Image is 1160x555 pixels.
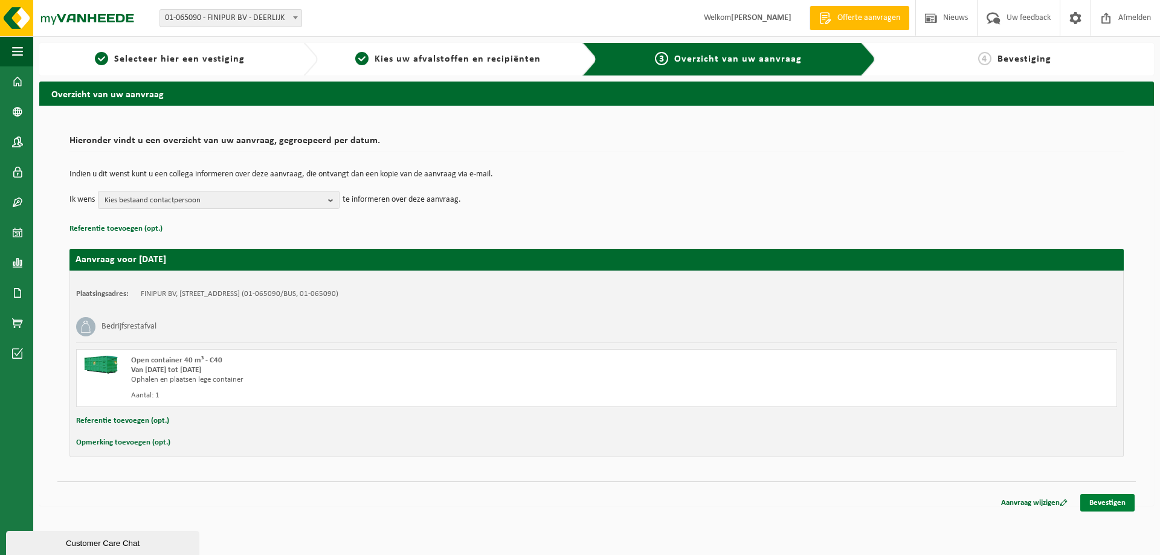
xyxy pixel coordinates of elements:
[978,52,991,65] span: 4
[992,494,1077,512] a: Aanvraag wijzigen
[69,221,163,237] button: Referentie toevoegen (opt.)
[355,52,369,65] span: 2
[159,9,302,27] span: 01-065090 - FINIPUR BV - DEERLIJK
[69,191,95,209] p: Ik wens
[83,356,119,374] img: HK-XC-40-GN-00.png
[6,528,202,555] iframe: chat widget
[1080,494,1135,512] a: Bevestigen
[343,191,461,209] p: te informeren over deze aanvraag.
[131,366,201,374] strong: Van [DATE] tot [DATE]
[324,52,572,66] a: 2Kies uw afvalstoffen en recipiënten
[674,54,802,64] span: Overzicht van uw aanvraag
[76,435,170,451] button: Opmerking toevoegen (opt.)
[95,52,108,65] span: 1
[101,317,156,336] h3: Bedrijfsrestafval
[375,54,541,64] span: Kies uw afvalstoffen en recipiënten
[131,391,645,400] div: Aantal: 1
[76,290,129,298] strong: Plaatsingsadres:
[655,52,668,65] span: 3
[45,52,294,66] a: 1Selecteer hier een vestiging
[731,13,791,22] strong: [PERSON_NAME]
[141,289,338,299] td: FINIPUR BV, [STREET_ADDRESS] (01-065090/BUS, 01-065090)
[98,191,340,209] button: Kies bestaand contactpersoon
[69,170,1124,179] p: Indien u dit wenst kunt u een collega informeren over deze aanvraag, die ontvangt dan een kopie v...
[810,6,909,30] a: Offerte aanvragen
[105,191,323,210] span: Kies bestaand contactpersoon
[160,10,301,27] span: 01-065090 - FINIPUR BV - DEERLIJK
[131,356,222,364] span: Open container 40 m³ - C40
[834,12,903,24] span: Offerte aanvragen
[69,136,1124,152] h2: Hieronder vindt u een overzicht van uw aanvraag, gegroepeerd per datum.
[114,54,245,64] span: Selecteer hier een vestiging
[76,413,169,429] button: Referentie toevoegen (opt.)
[131,375,645,385] div: Ophalen en plaatsen lege container
[997,54,1051,64] span: Bevestiging
[39,82,1154,105] h2: Overzicht van uw aanvraag
[76,255,166,265] strong: Aanvraag voor [DATE]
